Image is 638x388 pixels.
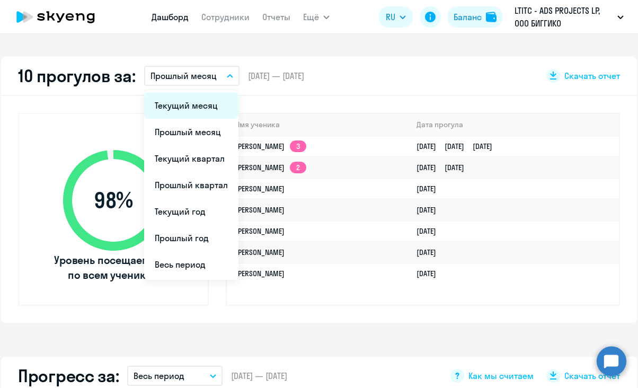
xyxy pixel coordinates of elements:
span: Скачать отчет [564,370,620,382]
span: [DATE] — [DATE] [231,370,287,382]
app-skyeng-badge: 3 [290,140,306,152]
div: Баланс [454,11,482,23]
a: [DATE] [417,205,445,215]
h2: Прогресс за: [18,365,119,386]
a: [DATE][DATE] [417,163,473,172]
a: [DATE] [417,269,445,278]
span: RU [386,11,395,23]
button: Балансbalance [447,6,503,28]
span: Скачать отчет [564,70,620,82]
button: Весь период [127,366,223,386]
a: Дашборд [152,12,189,22]
a: [PERSON_NAME] [235,205,285,215]
img: balance [486,12,497,22]
ul: Ещё [144,90,238,280]
span: Как мы считаем [468,370,534,382]
button: RU [378,6,413,28]
h2: 10 прогулов за: [18,65,136,86]
a: [PERSON_NAME]3 [235,142,306,151]
a: [DATE] [417,226,445,236]
a: [DATE] [417,248,445,257]
span: Ещё [303,11,319,23]
a: [DATE][DATE][DATE] [417,142,501,151]
button: Прошлый месяц [144,66,240,86]
button: Ещё [303,6,330,28]
th: Имя ученика [227,114,408,136]
span: [DATE] — [DATE] [248,70,304,82]
a: [PERSON_NAME] [235,269,285,278]
a: Отчеты [262,12,290,22]
app-skyeng-badge: 2 [290,162,306,173]
p: Весь период [134,369,184,382]
span: Уровень посещаемости по всем ученикам [52,253,174,283]
a: [PERSON_NAME] [235,226,285,236]
p: Прошлый месяц [150,69,217,82]
a: [PERSON_NAME] [235,184,285,193]
a: Сотрудники [201,12,250,22]
button: LTITC - ADS PROJECTS LP, ООО БИГГИКО [509,4,629,30]
a: [PERSON_NAME]2 [235,163,306,172]
a: [PERSON_NAME] [235,248,285,257]
a: [DATE] [417,184,445,193]
th: Дата прогула [408,114,619,136]
span: 98 % [52,188,174,213]
p: LTITC - ADS PROJECTS LP, ООО БИГГИКО [515,4,613,30]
